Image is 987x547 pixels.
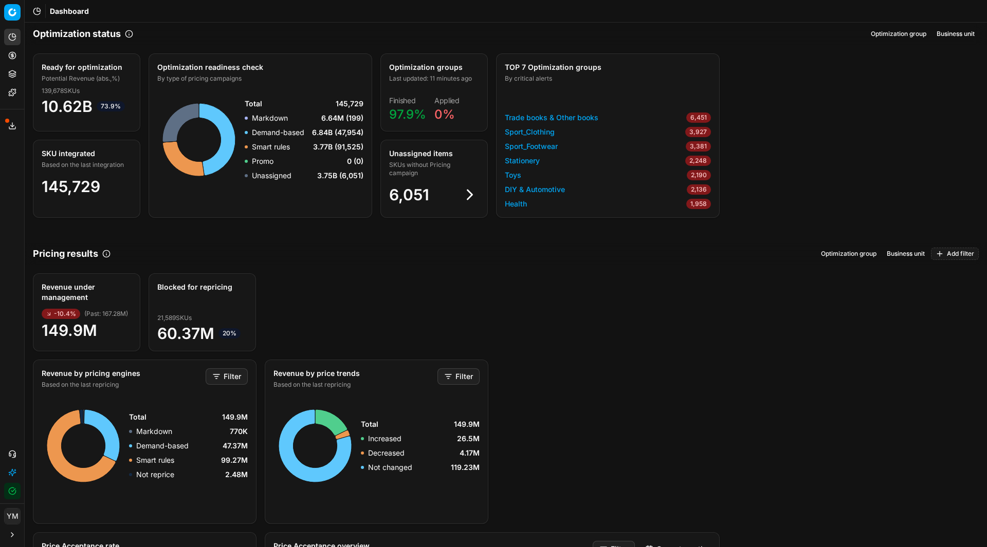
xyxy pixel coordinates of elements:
[389,185,429,204] span: 6,051
[157,74,361,83] div: By type of pricing campaigns
[321,113,363,123] span: 6.64M (199)
[42,282,130,303] div: Revenue under management
[505,74,709,83] div: By critical alerts
[505,141,558,152] a: Sport_Footwear
[4,508,21,524] button: YM
[97,101,125,111] span: 73.9%
[42,368,204,379] div: Revenue by pricing engines
[129,412,147,422] span: Total
[223,441,248,451] span: 47.37M
[136,455,174,465] p: Smart rules
[157,324,247,343] span: 60.37M
[389,97,426,104] dt: Finished
[42,381,204,389] div: Based on the last repricing
[33,247,98,261] h2: Pricing results
[460,448,480,458] span: 4.17M
[505,184,565,195] a: DIY & Automotive
[389,161,477,177] div: SKUs without Pricing campaign
[136,441,189,451] p: Demand-based
[687,170,711,180] span: 2,190
[218,328,241,338] span: 20%
[252,113,288,123] p: Markdown
[50,6,89,16] span: Dashboard
[157,62,361,72] div: Optimization readiness check
[225,469,248,480] span: 2.48M
[252,142,290,152] p: Smart rules
[245,99,262,109] span: Total
[389,148,477,159] div: Unassigned items
[42,148,130,159] div: SKU integrated
[505,112,598,123] a: Trade books & Other books
[273,368,435,379] div: Revenue by price trends
[252,127,304,138] p: Demand-based
[252,171,291,181] p: Unassigned
[434,97,460,104] dt: Applied
[42,62,130,72] div: Ready for optimization
[434,107,455,122] span: 0%
[230,426,248,437] span: 770K
[157,282,245,292] div: Blocked for repricing
[42,87,80,95] span: 139,678 SKUs
[252,156,273,166] p: Promo
[687,184,711,195] span: 2,136
[454,419,480,429] span: 149.9M
[505,127,555,137] a: Sport_Clothing
[933,28,979,40] button: Business unit
[33,27,121,41] h2: Optimization status
[505,170,521,180] a: Toys
[389,62,477,72] div: Optimization groups
[867,28,930,40] button: Optimization group
[273,381,435,389] div: Based on the last repricing
[437,368,480,385] button: Filter
[368,448,405,458] p: Decreased
[136,426,172,437] p: Markdown
[50,6,89,16] nav: breadcrumb
[817,248,881,260] button: Optimization group
[222,412,248,422] span: 149.9M
[42,177,100,196] span: 145,729
[312,127,363,138] span: 6.84B (47,954)
[685,156,711,166] span: 2,248
[686,141,711,152] span: 3,381
[42,97,132,116] span: 10.62B
[42,309,80,319] span: -10.4%
[313,142,363,152] span: 3.77B (91,525)
[221,455,248,465] span: 99.27M
[389,74,477,83] div: Last updated: 11 minutes ago
[361,419,378,429] span: Total
[157,314,192,322] span: 21,589 SKUs
[505,62,709,72] div: TOP 7 Optimization groups
[84,310,128,318] span: ( Past : 167.28M )
[368,433,401,444] p: Increased
[505,199,527,209] a: Health
[136,469,174,480] p: Not reprice
[317,171,363,181] span: 3.75B (6,051)
[347,156,363,166] span: 0 (0)
[389,107,426,122] span: 97.9%
[206,368,248,385] button: Filter
[883,248,929,260] button: Business unit
[685,127,711,137] span: 3,927
[42,161,130,169] div: Based on the last integration
[686,199,711,209] span: 1,958
[931,248,979,260] button: Add filter
[457,433,480,444] span: 26.5M
[451,462,480,473] span: 119.23M
[5,508,20,524] span: YM
[42,74,130,83] div: Potential Revenue (abs.,%)
[505,156,540,166] a: Stationery
[686,112,711,123] span: 6,451
[42,321,132,339] span: 149.9M
[368,462,412,473] p: Not changed
[336,99,363,109] span: 145,729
